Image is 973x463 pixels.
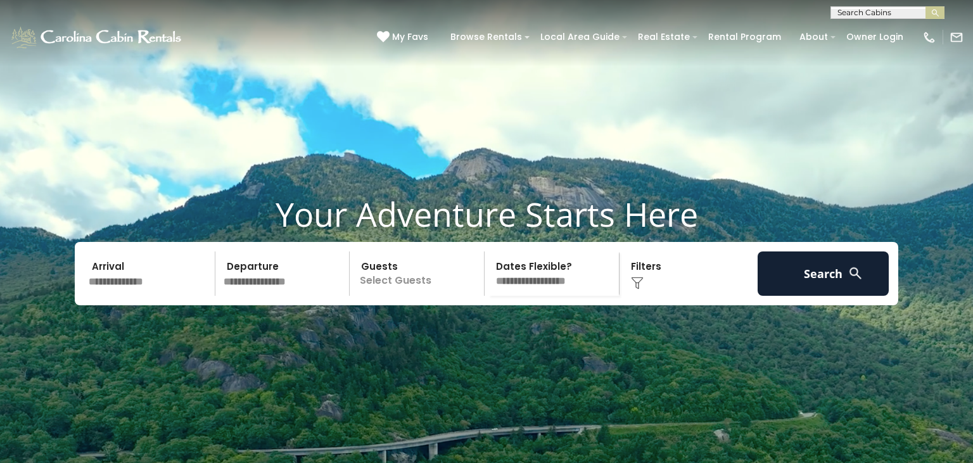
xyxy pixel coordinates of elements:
[702,27,787,47] a: Rental Program
[840,27,910,47] a: Owner Login
[10,194,963,234] h1: Your Adventure Starts Here
[632,27,696,47] a: Real Estate
[922,30,936,44] img: phone-regular-white.png
[848,265,863,281] img: search-regular-white.png
[353,251,484,296] p: Select Guests
[377,30,431,44] a: My Favs
[444,27,528,47] a: Browse Rentals
[392,30,428,44] span: My Favs
[758,251,889,296] button: Search
[10,25,185,50] img: White-1-1-2.png
[793,27,834,47] a: About
[950,30,963,44] img: mail-regular-white.png
[534,27,626,47] a: Local Area Guide
[631,277,644,289] img: filter--v1.png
